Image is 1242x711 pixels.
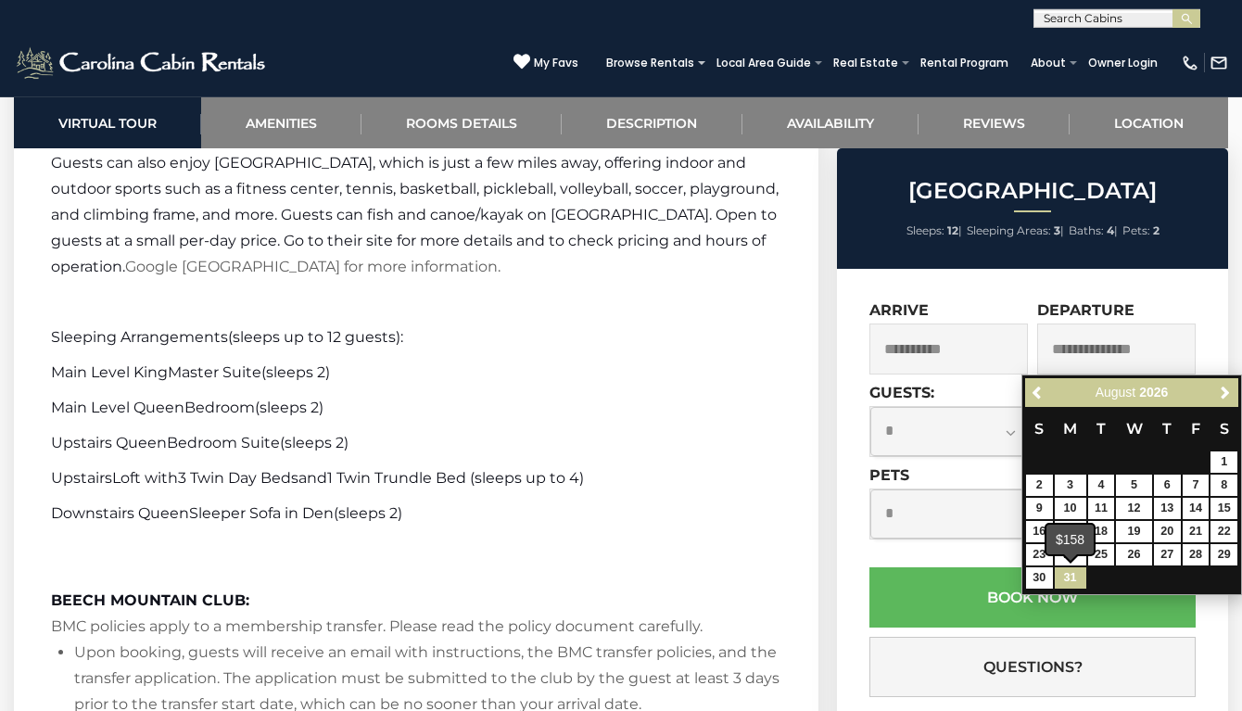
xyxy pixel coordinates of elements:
strong: BEECH MOUNTAIN CLUB: [51,591,249,609]
span: Sunday [1034,420,1044,438]
a: Description [562,97,741,148]
span: Pets: [1122,223,1150,237]
a: My Favs [513,53,578,72]
strong: 12 [947,223,958,237]
span: (sleeps 2) [280,434,349,451]
strong: 3 [1054,223,1060,237]
span: Sleeping Areas: [967,223,1051,237]
span: Monday [1063,420,1077,438]
a: 15 [1210,498,1237,519]
a: Availability [742,97,919,148]
span: Sleeper Sofa in Den [189,504,334,522]
img: White-1-2.png [14,44,271,82]
span: 1 Twin Trundle Bed (sleeps up to 4) [327,469,584,487]
button: Questions? [869,637,1196,697]
span: : [400,328,403,346]
a: 17 [1055,521,1086,542]
span: (sleeps 2) [255,399,323,416]
a: Local Area Guide [707,50,820,76]
span: (sleeps 2) [334,504,402,522]
span: Saturday [1220,420,1229,438]
span: (sleeps up to 12 guests) [228,328,400,346]
label: Arrive [869,301,929,319]
span: Sleeping Arrangements [51,328,228,346]
a: 22 [1210,521,1237,542]
label: Guests: [869,384,934,401]
a: 29 [1210,544,1237,565]
a: 2 [1026,475,1053,496]
span: Downstairs Queen [51,504,189,522]
li: | [967,219,1064,243]
a: 11 [1088,498,1115,519]
a: Location [1070,97,1228,148]
span: 3 Twin Day Beds [178,469,298,487]
a: 25 [1088,544,1115,565]
span: Baths: [1069,223,1104,237]
a: 9 [1026,498,1053,519]
span: Next [1218,386,1233,400]
a: About [1021,50,1075,76]
a: 23 [1026,544,1053,565]
span: Loft with [112,469,178,487]
span: Wednesday [1126,420,1143,438]
li: | [906,219,962,243]
span: Thursday [1162,420,1172,438]
a: 3 [1055,475,1086,496]
a: 6 [1154,475,1181,496]
a: 5 [1116,475,1151,496]
span: Tuesday [1096,420,1106,438]
a: 19 [1116,521,1151,542]
li: | [1069,219,1118,243]
a: 27 [1154,544,1181,565]
a: 12 [1116,498,1151,519]
a: Browse Rentals [597,50,703,76]
span: My Favs [534,55,578,71]
span: Previous [1031,386,1046,400]
h2: [GEOGRAPHIC_DATA] [842,179,1223,203]
span: Bedroom Suite [167,434,280,451]
a: 26 [1116,544,1151,565]
span: and [298,469,327,487]
a: Reviews [919,97,1070,148]
span: Sleeps: [906,223,944,237]
p: Google [GEOGRAPHIC_DATA] for more information. [51,124,781,280]
strong: 2 [1153,223,1160,237]
span: August [1096,385,1136,400]
a: 21 [1183,521,1210,542]
label: Pets [869,466,909,484]
span: Main Level King [51,363,168,381]
a: 4 [1088,475,1115,496]
button: Book Now [869,567,1196,628]
a: Amenities [201,97,361,148]
span: Main Level Queen [51,399,184,416]
p: BMC policies apply to a membership transfer. Please read the policy document carefully. [51,536,781,640]
label: Departure [1037,301,1134,319]
a: Rooms Details [361,97,562,148]
span: Upstairs [51,469,112,487]
div: $158 [1046,525,1094,554]
a: 16 [1026,521,1053,542]
a: 18 [1088,521,1115,542]
a: Rental Program [911,50,1018,76]
a: Real Estate [824,50,907,76]
span: Bedroom [184,399,255,416]
a: Owner Login [1079,50,1167,76]
a: Next [1213,381,1236,404]
a: 7 [1183,475,1210,496]
a: 31 [1055,567,1086,589]
a: 10 [1055,498,1086,519]
a: 20 [1154,521,1181,542]
a: 14 [1183,498,1210,519]
a: 1 [1210,451,1237,473]
span: Upstairs Queen [51,434,167,451]
a: 30 [1026,567,1053,589]
a: Previous [1027,381,1050,404]
a: 8 [1210,475,1237,496]
span: (sleeps 2) [261,363,330,381]
a: 28 [1183,544,1210,565]
a: 13 [1154,498,1181,519]
img: mail-regular-white.png [1210,54,1228,72]
strong: 4 [1107,223,1114,237]
span: Master Suite [168,363,261,381]
img: phone-regular-white.png [1181,54,1199,72]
